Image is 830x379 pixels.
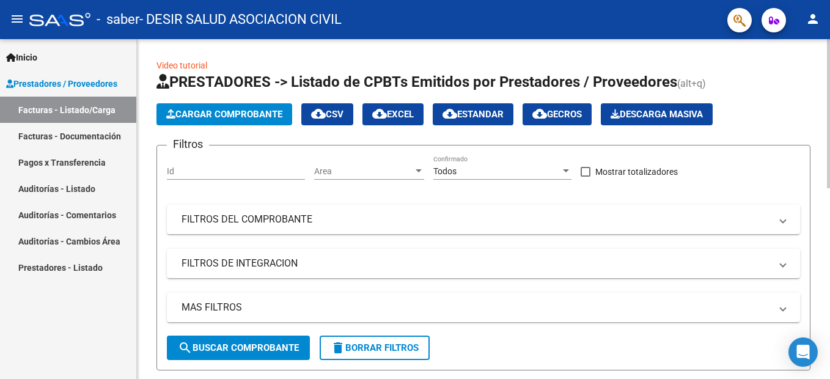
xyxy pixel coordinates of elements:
[97,6,139,33] span: - saber
[372,106,387,121] mat-icon: cloud_download
[443,109,504,120] span: Estandar
[167,249,800,278] mat-expansion-panel-header: FILTROS DE INTEGRACION
[788,337,818,367] div: Open Intercom Messenger
[156,103,292,125] button: Cargar Comprobante
[806,12,820,26] mat-icon: person
[362,103,424,125] button: EXCEL
[601,103,713,125] app-download-masive: Descarga masiva de comprobantes (adjuntos)
[611,109,703,120] span: Descarga Masiva
[167,293,800,322] mat-expansion-panel-header: MAS FILTROS
[311,106,326,121] mat-icon: cloud_download
[314,166,413,177] span: Area
[166,109,282,120] span: Cargar Comprobante
[601,103,713,125] button: Descarga Masiva
[6,77,117,90] span: Prestadores / Proveedores
[182,257,771,270] mat-panel-title: FILTROS DE INTEGRACION
[10,12,24,26] mat-icon: menu
[532,106,547,121] mat-icon: cloud_download
[331,340,345,355] mat-icon: delete
[182,213,771,226] mat-panel-title: FILTROS DEL COMPROBANTE
[532,109,582,120] span: Gecros
[156,61,207,70] a: Video tutorial
[182,301,771,314] mat-panel-title: MAS FILTROS
[178,340,193,355] mat-icon: search
[301,103,353,125] button: CSV
[320,336,430,360] button: Borrar Filtros
[433,166,457,176] span: Todos
[167,336,310,360] button: Buscar Comprobante
[167,205,800,234] mat-expansion-panel-header: FILTROS DEL COMPROBANTE
[139,6,342,33] span: - DESIR SALUD ASOCIACION CIVIL
[167,136,209,153] h3: Filtros
[372,109,414,120] span: EXCEL
[6,51,37,64] span: Inicio
[311,109,343,120] span: CSV
[156,73,677,90] span: PRESTADORES -> Listado de CPBTs Emitidos por Prestadores / Proveedores
[443,106,457,121] mat-icon: cloud_download
[433,103,513,125] button: Estandar
[523,103,592,125] button: Gecros
[178,342,299,353] span: Buscar Comprobante
[677,78,706,89] span: (alt+q)
[331,342,419,353] span: Borrar Filtros
[595,164,678,179] span: Mostrar totalizadores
